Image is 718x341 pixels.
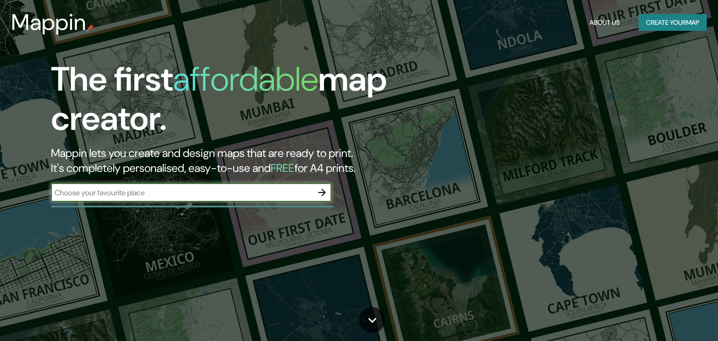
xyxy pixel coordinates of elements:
[271,161,294,175] h5: FREE
[639,14,707,31] button: Create yourmap
[51,187,313,198] input: Choose your favourite place
[173,57,318,101] h1: affordable
[51,146,410,176] h2: Mappin lets you create and design maps that are ready to print. It's completely personalised, eas...
[51,60,410,146] h1: The first map creator.
[11,9,86,36] h3: Mappin
[586,14,624,31] button: About Us
[86,24,94,32] img: mappin-pin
